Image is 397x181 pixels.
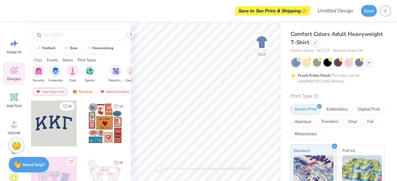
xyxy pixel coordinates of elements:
div: Transfers [317,117,342,127]
button: homecoming [83,44,116,53]
button: filter button [126,65,140,83]
span: Puff Ink [342,147,355,154]
div: This color can be expedited for 5 day delivery. [298,73,374,84]
div: Back [258,51,266,57]
img: Game Day Image [129,67,136,75]
div: Orgs [34,57,42,63]
span: Add Text [7,103,21,108]
img: most_fav.gif [100,89,105,94]
img: Back [256,36,268,48]
span: Game Day [126,78,140,83]
button: filter button [109,65,123,83]
img: trend_line.gif [36,46,41,50]
div: Events [47,57,58,63]
span: # C1717 [317,48,330,54]
div: Foil [363,117,378,127]
span: Image AI [7,50,21,54]
div: filter for Parent's Weekend [109,65,123,83]
div: Styles [63,57,73,63]
button: football [33,44,58,53]
img: Sorority Image [35,67,42,75]
div: bear [70,46,78,50]
input: Untitled Design [312,5,358,17]
div: Applique [291,117,315,127]
span: Comfort Colors [291,48,314,54]
div: Print Type [291,93,385,100]
button: Save [361,5,377,17]
img: Fraternity Image [52,67,59,75]
span: 15 [119,161,123,164]
div: filter for Game Day [126,65,140,83]
span: 14 [119,105,123,108]
span: Club [69,78,76,83]
div: Digital Print [354,105,384,114]
button: filter button [83,65,96,83]
div: Save to See Price & Shipping [236,6,309,15]
span: Fraternity [49,78,63,83]
button: Like [67,158,75,166]
button: Like [60,102,74,110]
span: Designs [7,76,21,81]
span: 33 [68,105,72,108]
div: Vinyl [344,117,361,127]
img: Club Image [69,67,76,75]
button: Like [111,158,126,167]
div: Trending [69,88,95,95]
img: Parent's Weekend Image [112,67,119,75]
span: Parent's Weekend [109,78,123,83]
button: bear [60,44,80,53]
span: 👉 [301,7,307,14]
input: Try "Alpha" [43,32,122,38]
div: filter for Fraternity [49,65,63,83]
div: filter for Sorority [32,65,45,83]
div: Rhinestones [291,130,321,139]
span: Standard [293,147,310,154]
div: Your Org's Fav [33,88,68,95]
div: homecoming [92,46,114,50]
strong: Need help? [23,162,45,168]
div: Screen Print [291,105,321,114]
img: trend_line.gif [64,46,69,50]
span: Sports [85,78,95,83]
div: filter for Club [66,65,79,83]
button: filter button [49,65,63,83]
img: trending.gif [72,89,77,94]
button: filter button [32,65,45,83]
div: Print Types [78,57,96,63]
button: filter button [66,65,79,83]
img: Sports Image [86,67,93,75]
div: football [42,46,56,50]
div: Embroidery [323,105,352,114]
div: filter for Sports [83,65,96,83]
img: most_fav.gif [36,89,41,94]
div: Accessibility label [156,166,163,172]
span: Minimum Order: 24 + [333,48,364,54]
div: Most Favorited [97,88,132,95]
span: Comfort Colors Adult Heavyweight T-Shirt [291,30,383,46]
span: Upload [8,130,20,135]
img: trend_line.gif [86,46,91,50]
span: Sorority [33,78,44,83]
strong: Fresh Prints Flash: [298,73,331,78]
button: Like [111,102,126,110]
